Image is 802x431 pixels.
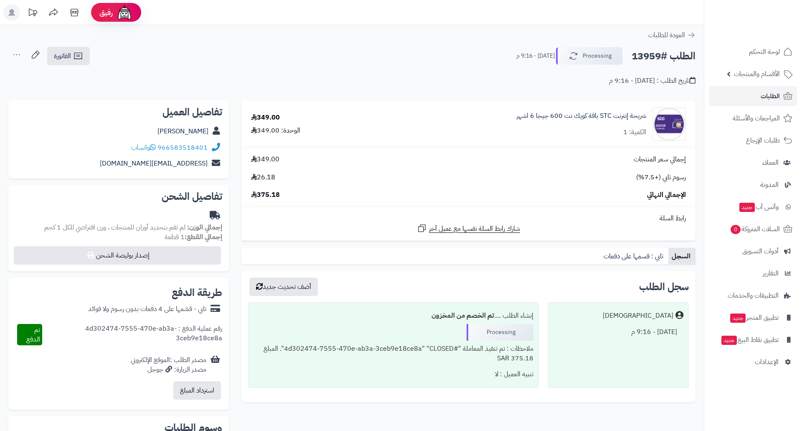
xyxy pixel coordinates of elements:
[603,311,673,321] div: [DEMOGRAPHIC_DATA]
[721,336,737,345] span: جديد
[556,47,623,65] button: Processing
[739,201,779,213] span: وآتس آب
[516,52,555,60] small: [DATE] - 9:16 م
[187,222,222,232] strong: إجمالي الوزن:
[254,341,533,367] div: ملاحظات : تم تنفيذ المعاملة "#4d302474-7555-470e-ab3a-3ceb9e18ce8a" "CLOSED". المبلغ 375.18 SAR
[54,51,71,61] span: الفاتورة
[431,311,494,321] b: تم الخصم من المخزون
[553,324,683,340] div: [DATE] - 9:16 م
[116,4,133,21] img: ai-face.png
[517,111,646,121] a: شريحة إنترنت STC باقة كويك نت 600 جيجا 6 اشهر
[729,312,779,324] span: تطبيق المتجر
[100,158,208,168] a: [EMAIL_ADDRESS][DOMAIN_NAME]
[733,112,780,124] span: المراجعات والأسئلة
[709,263,797,283] a: التقارير
[417,223,520,234] a: شارك رابط السلة نفسها مع عميل آخر
[634,155,686,164] span: إجمالي سعر المنتجات
[185,232,222,242] strong: إجمالي القطع:
[763,268,779,279] span: التقارير
[709,308,797,328] a: تطبيق المتجرجديد
[639,282,689,292] h3: سجل الطلب
[609,76,695,86] div: تاريخ الطلب : [DATE] - 9:16 م
[157,126,208,136] a: [PERSON_NAME]
[251,155,279,164] span: 349.00
[251,190,280,200] span: 375.18
[648,30,695,40] a: العودة للطلبات
[734,68,780,80] span: الأقسام والمنتجات
[131,143,156,153] a: واتساب
[730,223,780,235] span: السلات المتروكة
[745,21,794,39] img: logo-2.png
[251,126,300,135] div: الوحدة: 349.00
[157,143,208,153] a: 966583518401
[467,324,533,341] div: Processing
[709,352,797,372] a: الإعدادات
[15,107,222,117] h2: تفاصيل العميل
[755,356,779,368] span: الإعدادات
[22,4,43,23] a: تحديثات المنصة
[668,248,695,265] a: السجل
[254,308,533,324] div: إنشاء الطلب ....
[636,173,686,182] span: رسوم تابي (+7.5%)
[709,153,797,173] a: العملاء
[709,286,797,306] a: التطبيقات والخدمات
[709,86,797,106] a: الطلبات
[648,30,685,40] span: العودة للطلبات
[632,48,695,65] h2: الطلب #13959
[709,241,797,261] a: أدوات التسويق
[730,314,746,323] span: جديد
[165,232,222,242] small: 1 قطعة
[647,190,686,200] span: الإجمالي النهائي
[709,175,797,195] a: المدونة
[709,330,797,350] a: تطبيق نقاط البيعجديد
[15,191,222,201] h2: تفاصيل الشحن
[709,42,797,62] a: لوحة التحكم
[709,108,797,128] a: المراجعات والأسئلة
[42,324,222,346] div: رقم عملية الدفع : 4d302474-7555-470e-ab3a-3ceb9e18ce8a
[99,8,113,18] span: رفيق
[721,334,779,346] span: تطبيق نقاط البيع
[47,47,90,65] a: الفاتورة
[600,248,668,265] a: تابي : قسمها على دفعات
[245,214,692,223] div: رابط السلة
[88,304,206,314] div: تابي - قسّمها على 4 دفعات بدون رسوم ولا فوائد
[251,113,280,122] div: 349.00
[251,173,275,182] span: 26.18
[761,90,780,102] span: الطلبات
[172,288,222,298] h2: طريقة الدفع
[709,197,797,217] a: وآتس آبجديد
[26,325,40,344] span: تم الدفع
[731,225,741,234] span: 0
[760,179,779,191] span: المدونة
[429,224,520,234] span: شارك رابط السلة نفسها مع عميل آخر
[14,246,221,265] button: إصدار بوليصة الشحن
[653,107,685,141] img: 1737381301-5796560422315345811-90x90.jpg
[131,365,206,375] div: مصدر الزيارة: جوجل
[131,355,206,375] div: مصدر الطلب :الموقع الإلكتروني
[728,290,779,301] span: التطبيقات والخدمات
[249,278,318,296] button: أضف تحديث جديد
[746,135,780,146] span: طلبات الإرجاع
[254,366,533,383] div: تنبيه العميل : لا
[709,130,797,150] a: طلبات الإرجاع
[749,46,780,58] span: لوحة التحكم
[742,245,779,257] span: أدوات التسويق
[739,203,755,212] span: جديد
[762,157,779,168] span: العملاء
[709,219,797,239] a: السلات المتروكة0
[623,128,646,137] div: الكمية: 1
[173,381,221,400] button: استرداد المبلغ
[44,222,185,232] span: لم تقم بتحديد أوزان للمنتجات ، وزن افتراضي للكل 1 كجم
